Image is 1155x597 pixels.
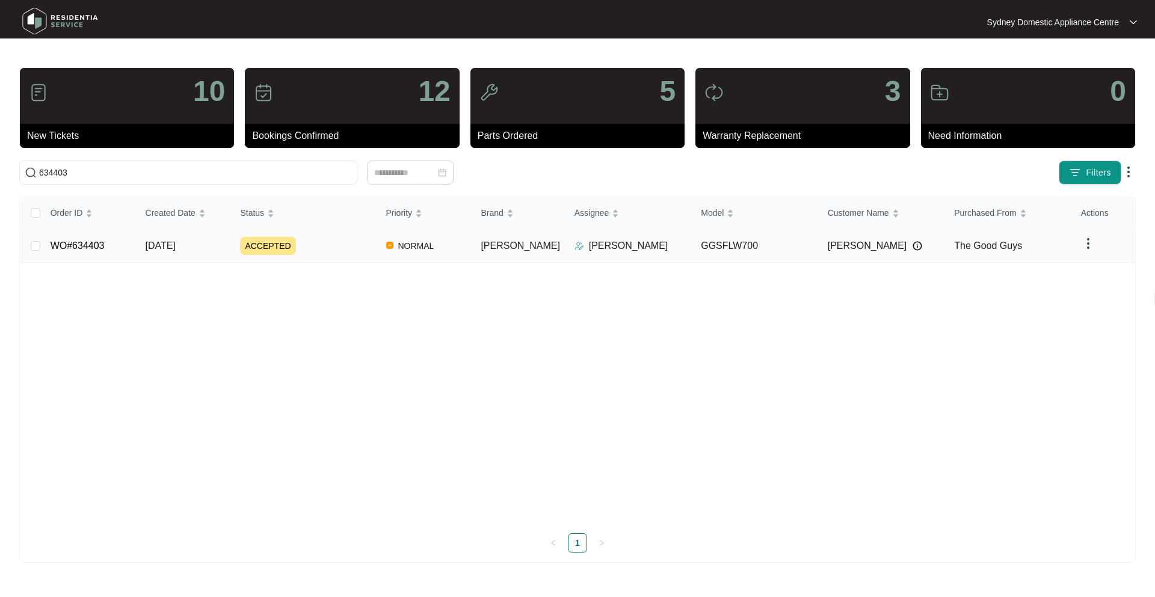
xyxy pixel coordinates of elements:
p: 0 [1110,77,1126,106]
span: left [550,539,557,546]
th: Created Date [136,197,231,229]
span: Order ID [51,206,83,219]
th: Customer Name [818,197,945,229]
button: left [544,533,563,553]
span: The Good Guys [954,240,1022,251]
p: Parts Ordered [478,129,685,143]
p: Need Information [928,129,1135,143]
span: ACCEPTED [240,237,295,255]
span: Purchased From [954,206,1016,219]
span: Priority [386,206,413,219]
img: Vercel Logo [386,242,393,249]
p: 12 [418,77,450,106]
p: 10 [193,77,225,106]
span: Created Date [146,206,196,219]
img: icon [704,83,724,102]
th: Actions [1071,197,1135,229]
th: Status [230,197,376,229]
button: filter iconFilters [1059,161,1121,185]
a: 1 [568,534,587,552]
span: Model [701,206,724,219]
p: Warranty Replacement [703,129,910,143]
th: Model [691,197,818,229]
span: NORMAL [393,239,439,253]
img: icon [29,83,48,102]
p: Bookings Confirmed [252,129,459,143]
img: search-icon [25,167,37,179]
p: New Tickets [27,129,234,143]
img: filter icon [1069,167,1081,179]
input: Search by Order Id, Assignee Name, Customer Name, Brand and Model [39,166,352,179]
span: Assignee [574,206,609,219]
img: dropdown arrow [1130,19,1137,25]
img: residentia service logo [18,3,102,39]
td: GGSFLW700 [691,229,818,263]
li: Next Page [592,533,611,553]
img: icon [479,83,499,102]
p: 5 [659,77,676,106]
th: Priority [377,197,472,229]
img: Assigner Icon [574,241,584,251]
th: Order ID [41,197,136,229]
th: Brand [471,197,564,229]
img: icon [930,83,949,102]
th: Purchased From [944,197,1071,229]
th: Assignee [565,197,692,229]
p: [PERSON_NAME] [589,239,668,253]
li: 1 [568,533,587,553]
button: right [592,533,611,553]
span: [PERSON_NAME] [828,239,907,253]
span: right [598,539,605,546]
span: Status [240,206,264,219]
span: [PERSON_NAME] [481,240,560,251]
img: icon [254,83,273,102]
span: Filters [1086,167,1111,179]
p: Sydney Domestic Appliance Centre [987,16,1119,28]
span: Customer Name [828,206,889,219]
span: [DATE] [146,240,176,251]
img: dropdown arrow [1081,236,1095,251]
img: Info icon [913,241,922,251]
img: dropdown arrow [1121,165,1136,179]
li: Previous Page [544,533,563,553]
p: 3 [885,77,901,106]
span: Brand [481,206,503,219]
a: WO#634403 [51,240,105,251]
